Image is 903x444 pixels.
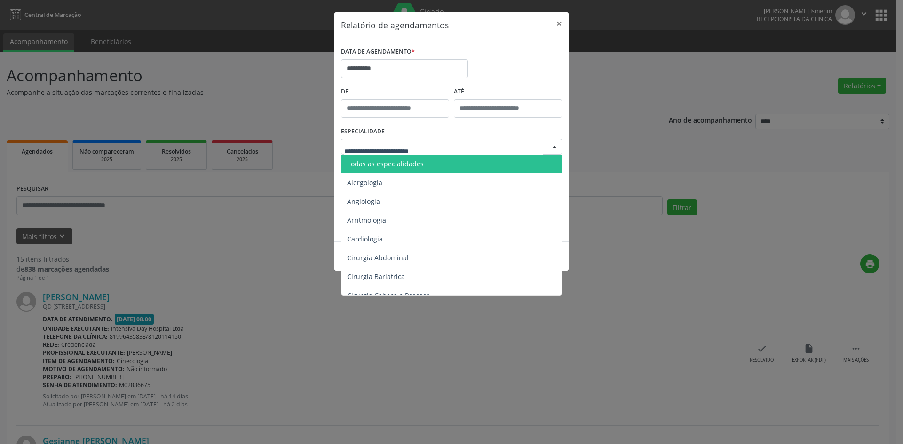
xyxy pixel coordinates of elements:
[347,253,409,262] span: Cirurgia Abdominal
[347,234,383,243] span: Cardiologia
[347,178,382,187] span: Alergologia
[347,197,380,206] span: Angiologia
[341,85,449,99] label: De
[550,12,569,35] button: Close
[347,272,405,281] span: Cirurgia Bariatrica
[347,159,424,168] span: Todas as especialidades
[347,216,386,225] span: Arritmologia
[347,291,430,300] span: Cirurgia Cabeça e Pescoço
[341,19,449,31] h5: Relatório de agendamentos
[341,125,385,139] label: ESPECIALIDADE
[341,45,415,59] label: DATA DE AGENDAMENTO
[454,85,562,99] label: ATÉ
